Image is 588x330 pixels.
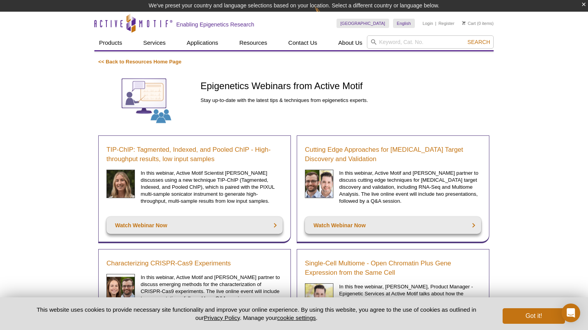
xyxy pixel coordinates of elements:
[561,304,580,322] div: Open Intercom Messenger
[468,39,490,45] span: Search
[393,19,415,28] a: English
[305,170,333,198] img: Cancer Discovery Webinar
[305,217,481,234] a: Watch Webinar Now
[106,274,135,302] img: CRISPR Webinar
[503,308,565,324] button: Got it!
[465,39,492,46] button: Search
[182,35,223,50] a: Applications
[339,283,481,325] p: In this free webinar, [PERSON_NAME], Product Manager - Epigenetic Services at Active Motif talks ...
[176,21,254,28] h2: Enabling Epigenetics Research
[337,19,389,28] a: [GEOGRAPHIC_DATA]
[462,21,476,26] a: Cart
[98,73,195,128] img: Webinars
[235,35,272,50] a: Resources
[106,145,283,164] a: TIP-ChIP: Tagmented, Indexed, and Pooled ChIP - High-throughput results, low input samples
[106,170,135,198] img: Sarah Traynor headshot
[200,81,490,92] h1: Epigenetics Webinars from Active Motif
[200,97,490,104] p: Stay up-to-date with the latest tips & techniques from epigenetics experts.
[438,21,454,26] a: Register
[141,170,283,205] p: In this webinar, Active Motif Scientist [PERSON_NAME] discusses using a new technique TIP-ChIP (T...
[138,35,170,50] a: Services
[141,274,283,302] p: In this webinar, Active Motif and [PERSON_NAME] partner to discuss emerging methods for the chara...
[423,21,433,26] a: Login
[305,145,481,164] a: Cutting Edge Approaches for [MEDICAL_DATA] Target Discovery and Validation
[98,59,181,65] a: << Back to Resources Home Page
[106,217,283,234] a: Watch Webinar Now
[462,21,466,25] img: Your Cart
[94,35,127,50] a: Products
[23,305,490,322] p: This website uses cookies to provide necessary site functionality and improve your online experie...
[315,6,335,24] img: Change Here
[367,35,494,49] input: Keyword, Cat. No.
[106,259,231,268] a: Characterizing CRISPR-Cas9 Experiments
[204,314,240,321] a: Privacy Policy
[334,35,367,50] a: About Us
[277,314,316,321] button: cookie settings
[462,19,494,28] li: (0 items)
[305,259,481,277] a: Single-Cell Multiome - Open Chromatin Plus Gene Expression from the Same Cell
[435,19,436,28] li: |
[305,283,333,312] img: Single-Cell Multiome Webinar
[339,170,481,205] p: In this webinar, Active Motif and [PERSON_NAME] partner to discuss cutting edge techniques for [M...
[283,35,322,50] a: Contact Us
